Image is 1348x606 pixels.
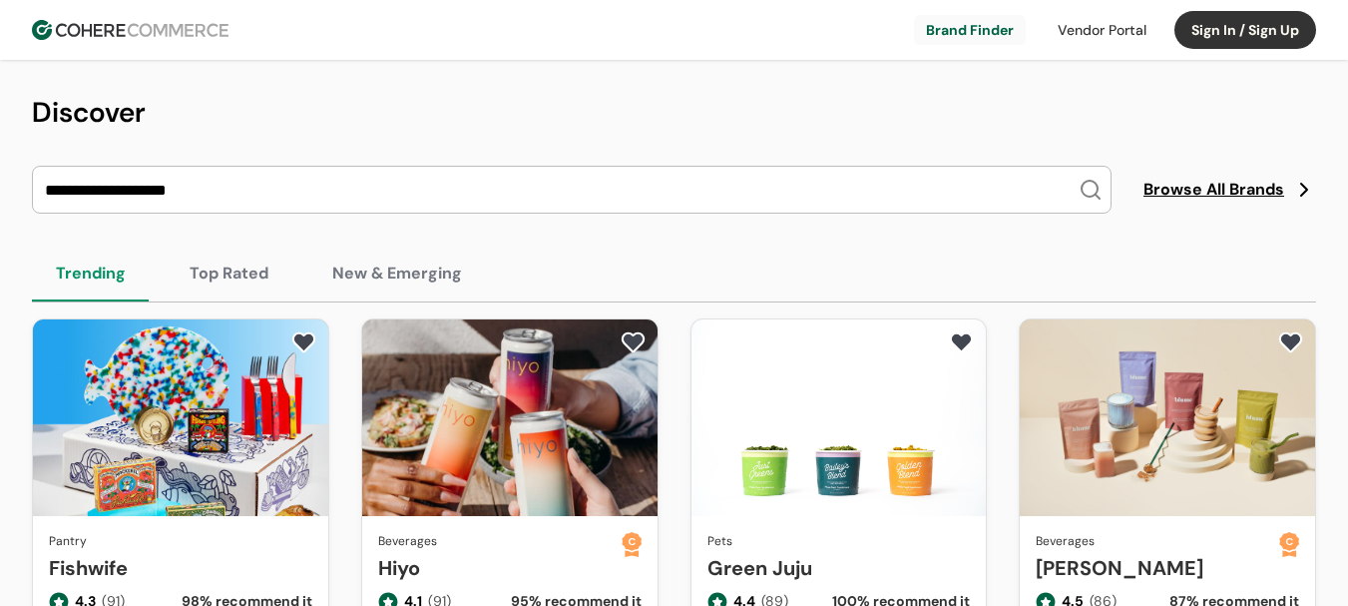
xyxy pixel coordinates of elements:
img: Cohere Logo [32,20,228,40]
a: Browse All Brands [1143,178,1316,202]
span: Discover [32,94,146,131]
button: New & Emerging [308,246,486,302]
a: Green Juju [707,553,971,583]
a: [PERSON_NAME] [1036,553,1279,583]
button: add to favorite [945,327,978,357]
span: Browse All Brands [1143,178,1284,202]
button: add to favorite [617,327,650,357]
button: Sign In / Sign Up [1174,11,1316,49]
a: Fishwife [49,553,312,583]
button: add to favorite [287,327,320,357]
button: add to favorite [1274,327,1307,357]
a: Hiyo [378,553,622,583]
button: Top Rated [166,246,292,302]
button: Trending [32,246,150,302]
